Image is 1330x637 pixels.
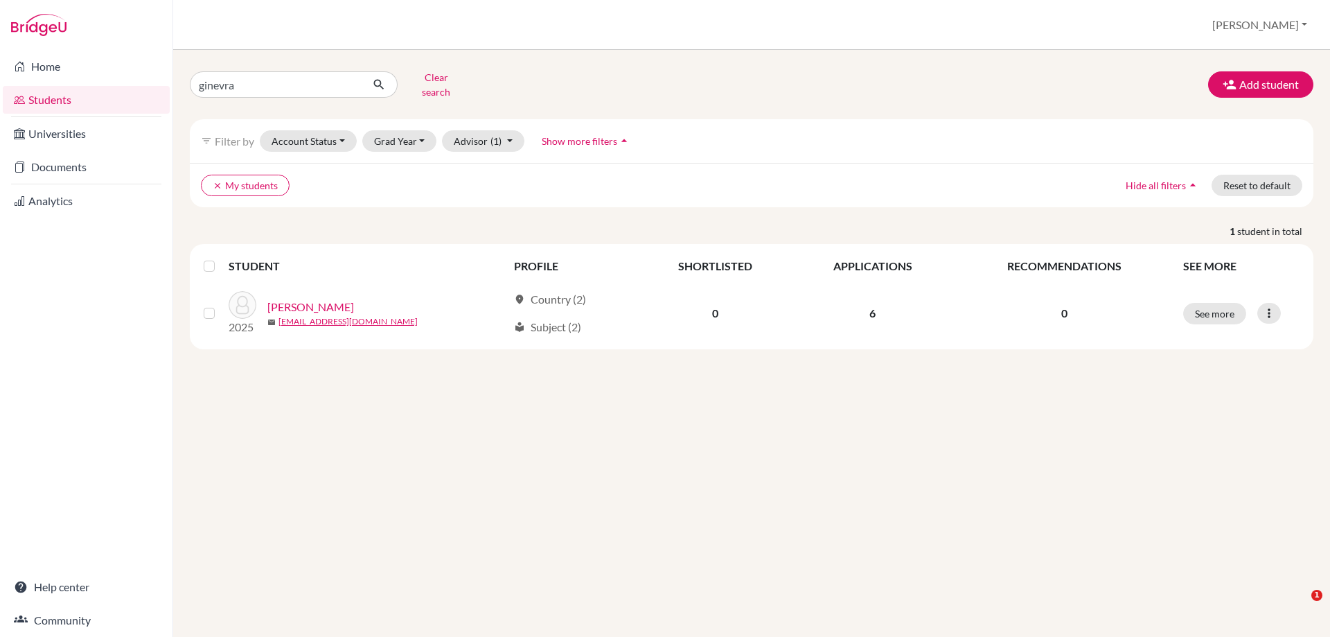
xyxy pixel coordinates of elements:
button: Hide all filtersarrow_drop_up [1114,175,1212,196]
a: [PERSON_NAME] [267,299,354,315]
a: Analytics [3,187,170,215]
i: filter_list [201,135,212,146]
button: clearMy students [201,175,290,196]
div: Subject (2) [514,319,581,335]
i: arrow_drop_up [1186,178,1200,192]
button: See more [1183,303,1246,324]
i: arrow_drop_up [617,134,631,148]
a: Community [3,607,170,634]
img: Gambini, Ginevra [229,291,256,319]
span: mail [267,318,276,326]
th: APPLICATIONS [792,250,953,283]
span: Show more filters [542,135,617,147]
i: clear [213,181,222,191]
th: SHORTLISTED [639,250,792,283]
span: Hide all filters [1126,180,1186,191]
button: Show more filtersarrow_drop_up [530,130,643,152]
button: Clear search [398,67,475,103]
span: local_library [514,322,525,333]
button: Reset to default [1212,175,1302,196]
a: [EMAIL_ADDRESS][DOMAIN_NAME] [278,315,418,328]
th: SEE MORE [1175,250,1308,283]
a: Home [3,53,170,80]
a: Documents [3,153,170,181]
p: 0 [962,305,1167,322]
input: Find student by name... [190,71,362,98]
button: Account Status [260,130,357,152]
button: Grad Year [362,130,437,152]
button: Add student [1208,71,1313,98]
a: Students [3,86,170,114]
th: STUDENT [229,250,506,283]
button: [PERSON_NAME] [1206,12,1313,38]
td: 0 [639,283,792,344]
a: Universities [3,120,170,148]
strong: 1 [1230,224,1237,238]
th: RECOMMENDATIONS [954,250,1175,283]
div: Country (2) [514,291,586,308]
iframe: Intercom live chat [1283,590,1316,623]
p: 2025 [229,319,256,335]
img: Bridge-U [11,14,66,36]
span: student in total [1237,224,1313,238]
th: PROFILE [506,250,639,283]
span: Filter by [215,134,254,148]
span: location_on [514,294,525,305]
span: (1) [490,135,502,147]
span: 1 [1311,590,1322,601]
td: 6 [792,283,953,344]
button: Advisor(1) [442,130,524,152]
a: Help center [3,573,170,601]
